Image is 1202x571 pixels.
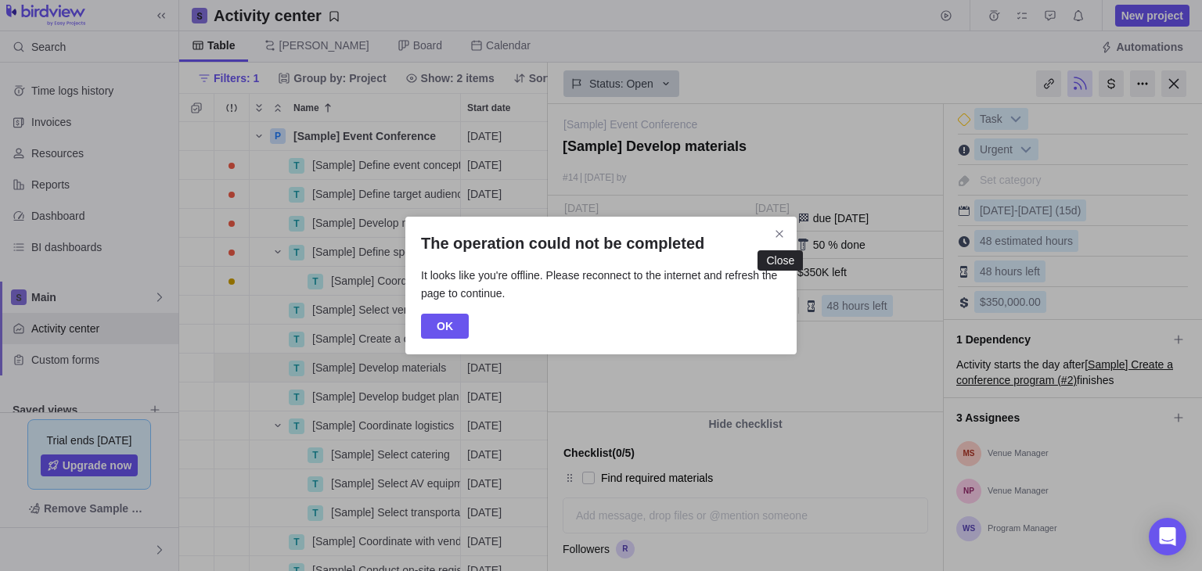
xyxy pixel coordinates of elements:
div: Open Intercom Messenger [1149,518,1186,555]
p: It looks like you're offline. Please reconnect to the internet and refresh the page to continue. [421,267,781,310]
span: Close [768,223,790,245]
span: OK [421,314,469,339]
h2: The operation could not be completed [421,232,781,254]
span: OK [437,317,453,336]
div: Close [766,254,794,267]
div: The operation could not be completed [405,217,797,354]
